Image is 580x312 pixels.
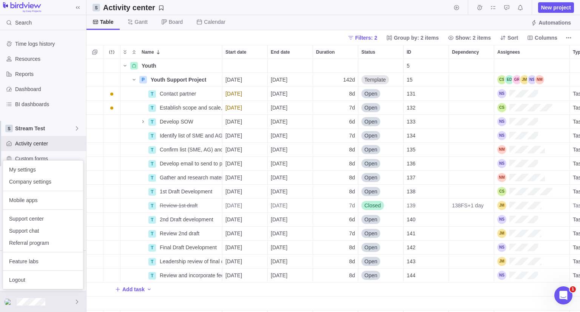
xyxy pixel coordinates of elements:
div: Nina Salazar [5,297,14,306]
a: Company settings [3,176,83,188]
a: Referral program [3,237,83,249]
a: Support chat [3,225,83,237]
span: Referral program [9,239,77,247]
span: Company settings [9,178,77,185]
a: Logout [3,274,83,286]
a: Mobile apps [3,194,83,206]
iframe: Intercom live chat [554,286,572,304]
span: Logout [9,276,77,284]
a: Support center [3,213,83,225]
span: My settings [9,166,77,173]
span: Feature labs [9,258,77,265]
span: Support chat [9,227,77,235]
span: 1 [570,286,576,292]
span: Mobile apps [9,196,77,204]
a: Feature labs [3,255,83,267]
a: My settings [3,164,83,176]
img: Show [5,299,14,305]
span: Support center [9,215,77,222]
